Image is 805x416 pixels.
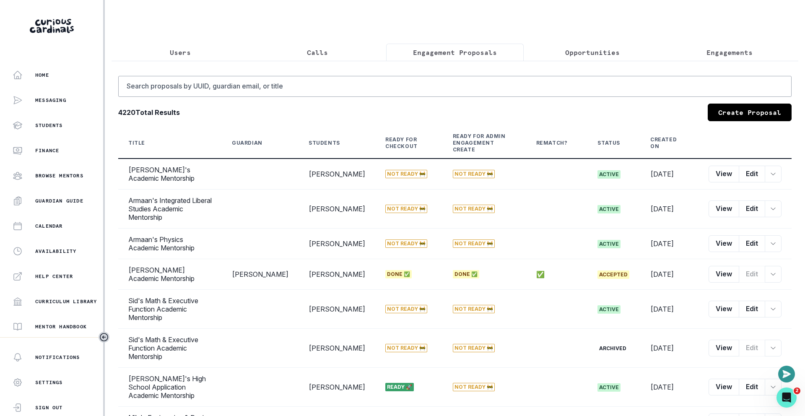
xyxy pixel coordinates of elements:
[739,340,765,356] button: Edit
[739,379,765,395] button: Edit
[385,305,427,313] span: Not Ready 🚧
[709,301,739,317] button: View
[597,205,621,213] span: active
[170,47,191,57] p: Users
[597,344,628,353] span: archived
[765,379,782,395] button: row menu
[128,140,145,146] div: Title
[35,248,76,255] p: Availability
[35,147,59,154] p: Finance
[597,240,621,248] span: active
[222,259,299,290] td: [PERSON_NAME]
[565,47,620,57] p: Opportunities
[765,200,782,217] button: row menu
[35,404,63,411] p: Sign Out
[299,190,375,229] td: [PERSON_NAME]
[765,340,782,356] button: row menu
[385,239,427,248] span: Not Ready 🚧
[118,259,222,290] td: [PERSON_NAME] Academic Mentorship
[385,205,427,213] span: Not Ready 🚧
[640,229,699,259] td: [DATE]
[640,368,699,407] td: [DATE]
[385,270,412,278] span: Done ✅
[739,200,765,217] button: Edit
[453,239,495,248] span: Not Ready 🚧
[453,170,495,178] span: Not Ready 🚧
[299,368,375,407] td: [PERSON_NAME]
[765,301,782,317] button: row menu
[453,205,495,213] span: Not Ready 🚧
[709,266,739,283] button: View
[35,298,97,305] p: Curriculum Library
[413,47,497,57] p: Engagement Proposals
[765,266,782,283] button: row menu
[640,159,699,190] td: [DATE]
[453,344,495,352] span: Not Ready 🚧
[309,140,340,146] div: Students
[597,170,621,179] span: active
[35,198,83,204] p: Guardian Guide
[35,354,80,361] p: Notifications
[640,329,699,368] td: [DATE]
[709,235,739,252] button: View
[299,259,375,290] td: [PERSON_NAME]
[453,383,495,391] span: Not Ready 🚧
[118,290,222,329] td: Sid's Math & Executive Function Academic Mentorship
[709,379,739,395] button: View
[794,387,800,394] span: 2
[739,235,765,252] button: Edit
[640,190,699,229] td: [DATE]
[35,172,83,179] p: Browse Mentors
[650,136,678,150] div: Created On
[536,270,578,278] p: ✅
[597,140,620,146] div: Status
[35,122,63,129] p: Students
[385,344,427,352] span: Not Ready 🚧
[385,383,414,391] span: Ready 🚀
[118,159,222,190] td: [PERSON_NAME]'s Academic Mentorship
[118,107,180,117] b: 4220 Total Results
[536,140,568,146] div: Rematch?
[776,387,797,408] iframe: Intercom live chat
[453,270,479,278] span: Done ✅
[708,104,792,121] a: Create Proposal
[299,329,375,368] td: [PERSON_NAME]
[35,97,66,104] p: Messaging
[35,273,73,280] p: Help Center
[640,259,699,290] td: [DATE]
[765,235,782,252] button: row menu
[739,166,765,182] button: Edit
[118,190,222,229] td: Armaan's Integrated Liberal Studies Academic Mentorship
[299,159,375,190] td: [PERSON_NAME]
[307,47,328,57] p: Calls
[597,305,621,314] span: active
[99,332,109,343] button: Toggle sidebar
[597,383,621,392] span: active
[299,290,375,329] td: [PERSON_NAME]
[739,301,765,317] button: Edit
[35,323,87,330] p: Mentor Handbook
[35,72,49,78] p: Home
[35,223,63,229] p: Calendar
[35,379,63,386] p: Settings
[706,47,753,57] p: Engagements
[765,166,782,182] button: row menu
[232,140,262,146] div: Guardian
[299,229,375,259] td: [PERSON_NAME]
[709,200,739,217] button: View
[709,340,739,356] button: View
[739,266,765,283] button: Edit
[30,19,74,33] img: Curious Cardinals Logo
[385,170,427,178] span: Not Ready 🚧
[385,136,423,150] div: Ready for Checkout
[640,290,699,329] td: [DATE]
[118,368,222,407] td: [PERSON_NAME]'s High School Application Academic Mentorship
[118,229,222,259] td: Armaan's Physics Academic Mentorship
[778,366,795,382] button: Open or close messaging widget
[709,166,739,182] button: View
[453,133,506,153] div: Ready for Admin Engagement Create
[597,270,629,279] span: accepted
[453,305,495,313] span: Not Ready 🚧
[118,329,222,368] td: Sid's Math & Executive Function Academic Mentorship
